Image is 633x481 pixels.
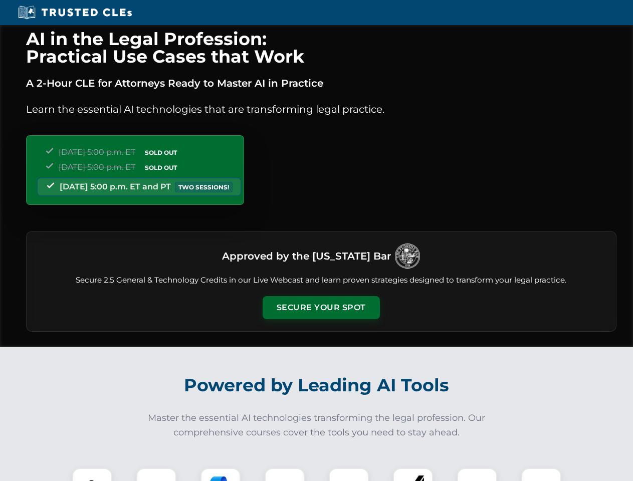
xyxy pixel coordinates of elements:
img: Trusted CLEs [15,5,135,20]
p: Master the essential AI technologies transforming the legal profession. Our comprehensive courses... [141,411,492,440]
h3: Approved by the [US_STATE] Bar [222,247,391,265]
p: Secure 2.5 General & Technology Credits in our Live Webcast and learn proven strategies designed ... [39,275,604,286]
p: A 2-Hour CLE for Attorneys Ready to Master AI in Practice [26,75,616,91]
span: [DATE] 5:00 p.m. ET [59,147,135,157]
h1: AI in the Legal Profession: Practical Use Cases that Work [26,30,616,65]
span: SOLD OUT [141,162,180,173]
h2: Powered by Leading AI Tools [39,368,594,403]
p: Learn the essential AI technologies that are transforming legal practice. [26,101,616,117]
span: SOLD OUT [141,147,180,158]
button: Secure Your Spot [263,296,380,319]
img: Logo [395,244,420,269]
span: [DATE] 5:00 p.m. ET [59,162,135,172]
